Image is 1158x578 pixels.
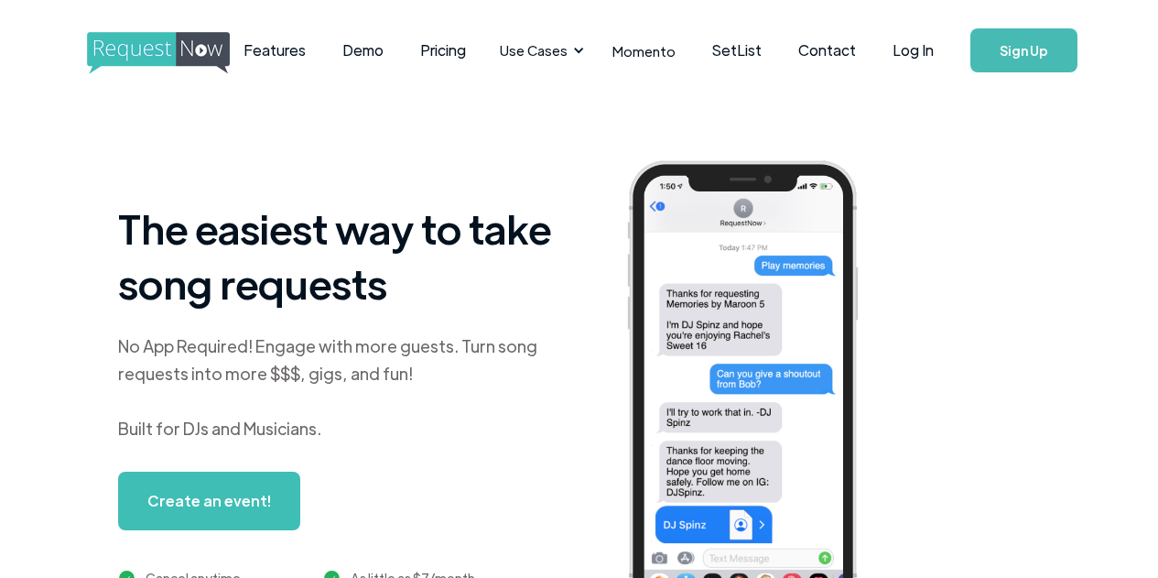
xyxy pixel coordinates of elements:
[225,22,324,79] a: Features
[970,28,1077,72] a: Sign Up
[402,22,484,79] a: Pricing
[694,22,780,79] a: SetList
[87,32,264,74] img: requestnow logo
[874,18,952,82] a: Log In
[594,24,694,78] a: Momento
[118,201,552,311] h1: The easiest way to take song requests
[87,32,179,69] a: home
[500,40,568,60] div: Use Cases
[489,22,590,79] div: Use Cases
[118,333,552,442] div: No App Required! Engage with more guests. Turn song requests into more $$$, gigs, and fun! Built ...
[118,472,300,530] a: Create an event!
[780,22,874,79] a: Contact
[324,22,402,79] a: Demo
